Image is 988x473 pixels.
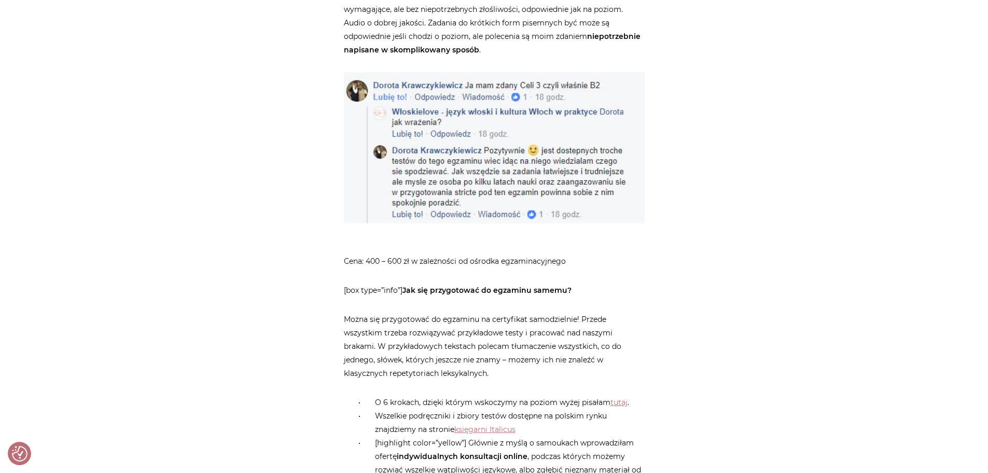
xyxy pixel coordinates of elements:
p: [box type=”info”] [344,283,645,297]
strong: Jak się przygotować do egzaminu samemu? [402,286,572,295]
p: Można się przygotować do egzaminu na certyfikat samodzielnie! Przede wszystkim trzeba rozwiązywać... [344,313,645,380]
a: księgarni Italicus [454,425,516,434]
li: O 6 krokach, dzięki którym wskoczymy na poziom wyżej pisałam . [365,396,645,409]
strong: indywidualnych konsultacji online [397,452,527,461]
img: Revisit consent button [12,446,27,462]
a: tutaj [610,398,628,407]
strong: niepotrzebnie napisane w skomplikowany sposób [344,32,641,55]
button: Preferencje co do zgód [12,446,27,462]
p: Cena: 400 – 600 zł w zależności od ośrodka egzaminacyjnego [344,254,645,268]
li: Wszelkie podręczniki i zbiory testów dostępne na polskim rynku znajdziemy na stronie [365,409,645,436]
